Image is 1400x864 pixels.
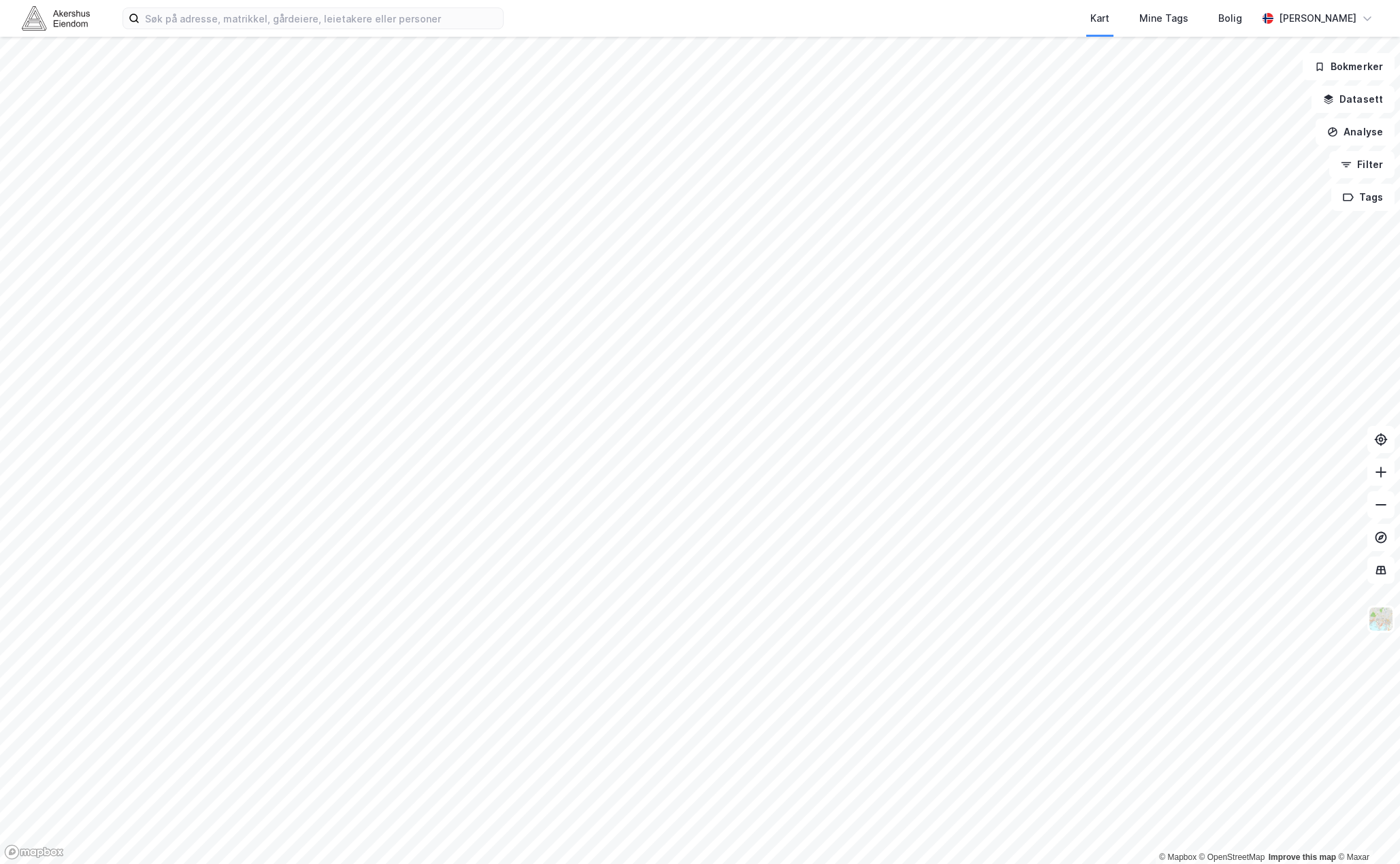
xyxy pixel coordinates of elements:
a: Improve this map [1269,852,1336,862]
button: Tags [1331,184,1395,211]
button: Filter [1329,151,1395,178]
div: Kontrollprogram for chat [1332,799,1400,864]
div: Mine Tags [1139,10,1188,27]
a: OpenStreetMap [1199,852,1265,862]
iframe: Chat Widget [1332,799,1400,864]
input: Søk på adresse, matrikkel, gårdeiere, leietakere eller personer [140,8,503,29]
button: Datasett [1312,86,1395,113]
div: Bolig [1218,10,1242,27]
button: Analyse [1316,118,1395,146]
img: akershus-eiendom-logo.9091f326c980b4bce74ccdd9f866810c.svg [22,6,90,30]
img: Z [1368,606,1394,632]
div: [PERSON_NAME] [1279,10,1356,27]
div: Kart [1090,10,1109,27]
a: Mapbox homepage [4,844,64,860]
button: Bokmerker [1303,53,1395,80]
a: Mapbox [1159,852,1196,862]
